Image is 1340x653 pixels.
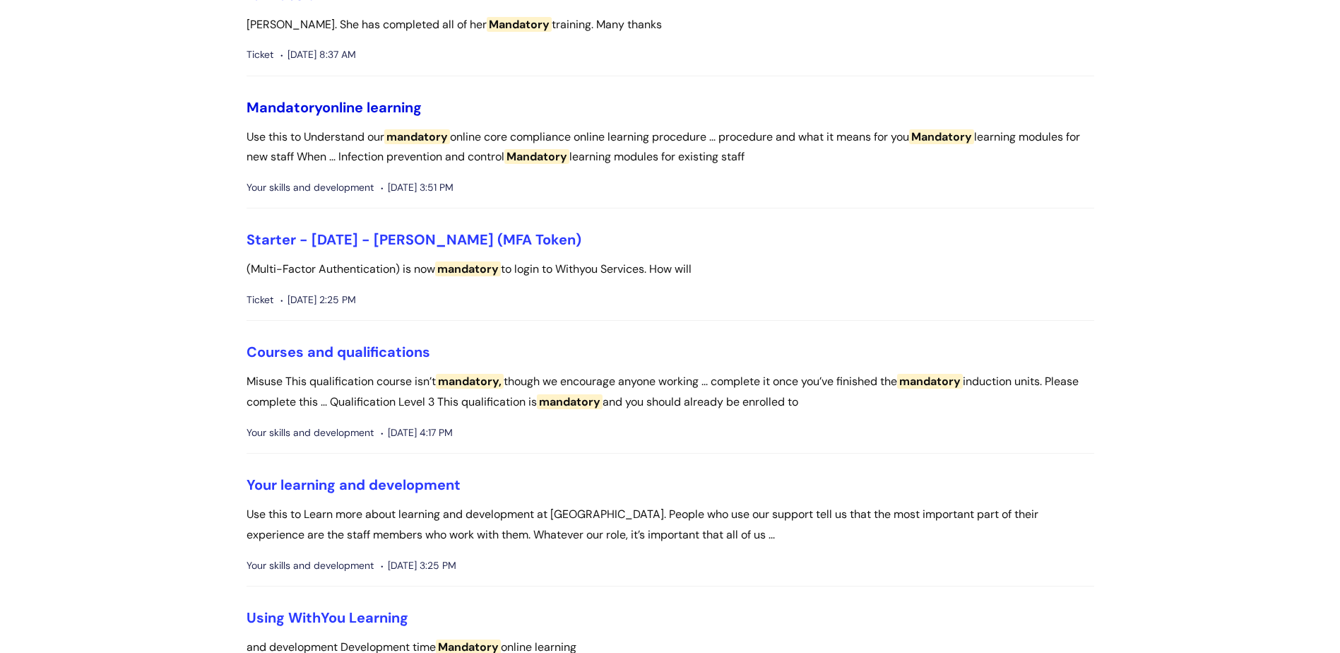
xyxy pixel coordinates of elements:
p: Misuse This qualification course isn’t though we encourage anyone working ... complete it once yo... [247,372,1094,413]
span: Mandatory [504,149,569,164]
a: Mandatoryonline learning [247,98,422,117]
p: [PERSON_NAME]. She has completed all of her training. Many thanks [247,15,1094,35]
span: [DATE] 3:51 PM [381,179,453,196]
span: Your skills and development [247,424,374,442]
span: mandatory, [436,374,504,389]
span: Your skills and development [247,179,374,196]
span: Ticket [247,46,273,64]
span: mandatory [384,129,450,144]
span: Mandatory [909,129,974,144]
span: mandatory [897,374,963,389]
span: Mandatory [487,17,552,32]
span: mandatory [537,394,603,409]
a: Courses and qualifications [247,343,430,361]
span: [DATE] 2:25 PM [280,291,356,309]
span: Your skills and development [247,557,374,575]
span: mandatory [435,261,501,276]
a: Using WithYou Learning [247,608,408,627]
span: Ticket [247,291,273,309]
p: Use this to Understand our online core compliance online learning procedure ... procedure and wha... [247,127,1094,168]
a: Starter - [DATE] - [PERSON_NAME] (MFA Token) [247,230,581,249]
span: [DATE] 4:17 PM [381,424,453,442]
p: (Multi-Factor Authentication) is now to login to Withyou Services. How will [247,259,1094,280]
a: Your learning and development [247,476,461,494]
span: [DATE] 3:25 PM [381,557,456,575]
p: Use this to Learn more about learning and development at [GEOGRAPHIC_DATA]. People who use our su... [247,505,1094,546]
span: [DATE] 8:37 AM [280,46,356,64]
span: Mandatory [247,98,322,117]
